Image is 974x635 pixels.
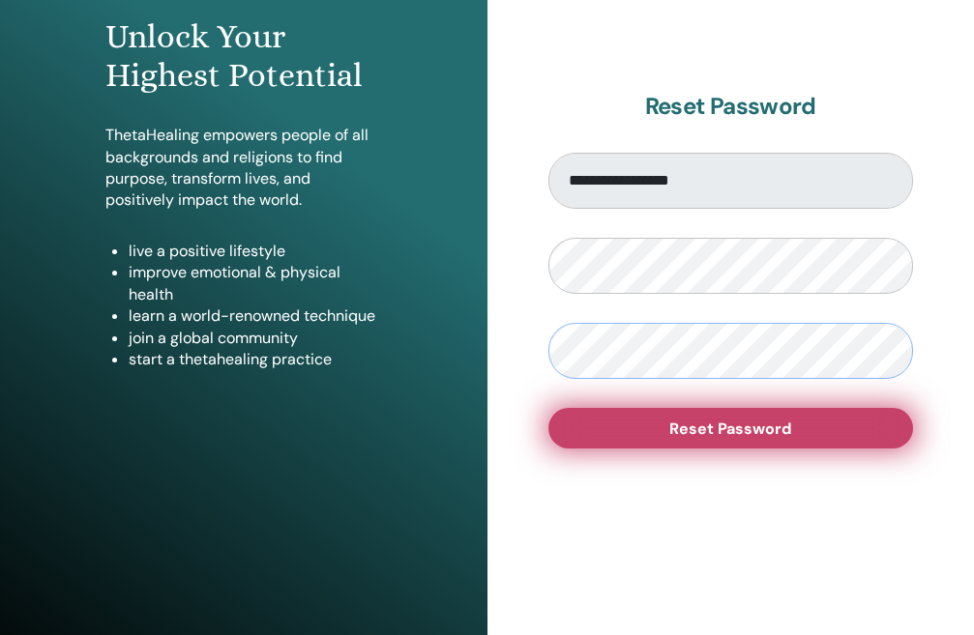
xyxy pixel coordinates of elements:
h1: Unlock Your Highest Potential [105,17,382,97]
li: learn a world-renowned technique [129,305,382,327]
span: Reset Password [669,419,791,439]
li: improve emotional & physical health [129,262,382,305]
h2: Reset Password [548,93,914,121]
button: Reset Password [548,408,914,448]
p: ThetaHealing empowers people of all backgrounds and religions to find purpose, transform lives, a... [105,125,382,212]
li: start a thetahealing practice [129,349,382,370]
li: join a global community [129,328,382,349]
li: live a positive lifestyle [129,241,382,262]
